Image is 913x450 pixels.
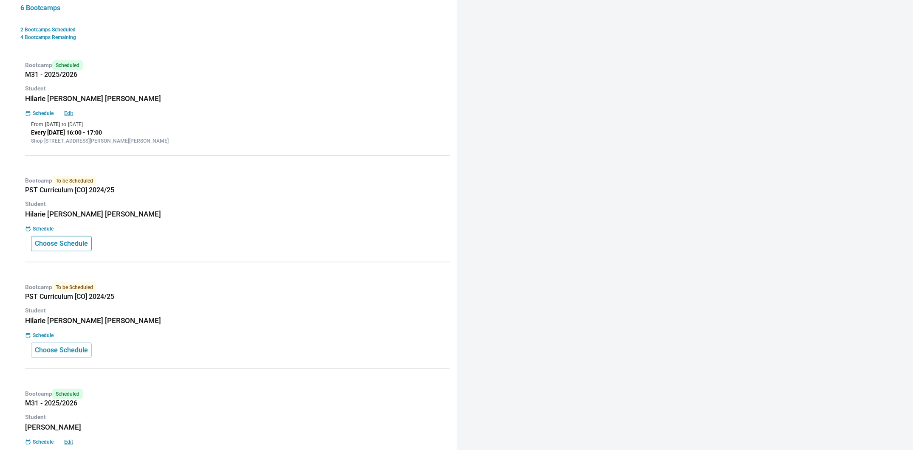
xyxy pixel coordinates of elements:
span: Scheduled [52,60,83,70]
h6: Hilarie [PERSON_NAME] [PERSON_NAME] [25,315,450,326]
p: Schedule [33,110,54,117]
button: Edit [55,110,82,117]
h6: [PERSON_NAME] [25,422,450,433]
p: Student [25,200,450,208]
h5: PST Curriculum [CO] 2024/25 [25,292,450,301]
h5: M31 - 2025/2026 [25,399,450,408]
span: To be Scheduled [52,282,96,292]
p: Student [25,306,450,315]
button: Edit [55,438,82,446]
span: Scheduled [52,389,83,399]
p: Choose Schedule [35,239,88,249]
button: Choose Schedule [31,343,92,358]
p: Every [DATE] 16:00 - 17:00 [31,128,444,137]
p: Choose Schedule [35,345,88,355]
p: From [31,121,43,128]
p: Bootcamp [25,176,450,186]
p: to [62,121,66,128]
button: Choose Schedule [31,236,92,251]
p: Schedule [33,438,54,446]
p: 4 Bootcamps Remaining [20,34,450,41]
h5: PST Curriculum [CO] 2024/25 [25,186,450,194]
p: 2 Bootcamps Scheduled [20,26,450,34]
h6: Hilarie [PERSON_NAME] [PERSON_NAME] [25,93,450,104]
p: Student [25,84,450,93]
h5: M31 - 2025/2026 [25,70,450,79]
p: Bootcamp [25,60,450,70]
h5: 6 Bootcamps [20,4,450,12]
p: Schedule [33,332,54,339]
p: Student [25,413,450,422]
span: To be Scheduled [52,176,96,186]
p: [DATE] [68,121,83,128]
p: Bootcamp [25,282,450,292]
p: [DATE] [45,121,60,128]
p: Schedule [33,225,54,233]
p: Bootcamp [25,389,450,399]
h6: Hilarie [PERSON_NAME] [PERSON_NAME] [25,208,450,220]
p: Shop [STREET_ADDRESS][PERSON_NAME][PERSON_NAME] [31,137,444,145]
